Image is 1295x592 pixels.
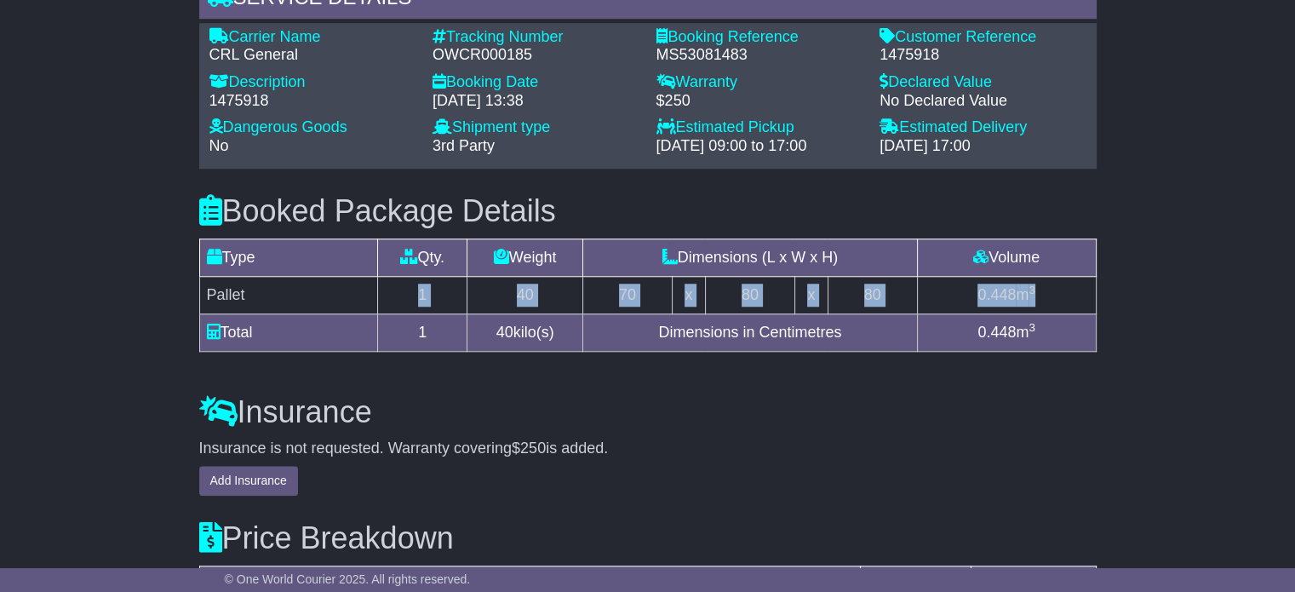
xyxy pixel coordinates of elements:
[656,28,863,47] div: Booking Reference
[378,276,467,313] td: 1
[880,73,1086,92] div: Declared Value
[433,28,639,47] div: Tracking Number
[199,276,378,313] td: Pallet
[880,118,1086,137] div: Estimated Delivery
[496,324,513,341] span: 40
[467,313,583,351] td: kilo(s)
[199,395,1097,429] h3: Insurance
[199,466,298,496] button: Add Insurance
[467,239,583,276] td: Weight
[583,313,918,351] td: Dimensions in Centimetres
[977,286,1016,303] span: 0.448
[433,118,639,137] div: Shipment type
[378,239,467,276] td: Qty.
[433,137,495,154] span: 3rd Party
[433,92,639,111] div: [DATE] 13:38
[672,276,705,313] td: x
[1029,284,1035,296] sup: 3
[656,137,863,156] div: [DATE] 09:00 to 17:00
[794,276,828,313] td: x
[378,313,467,351] td: 1
[1029,321,1035,334] sup: 3
[656,73,863,92] div: Warranty
[880,28,1086,47] div: Customer Reference
[209,73,416,92] div: Description
[199,313,378,351] td: Total
[199,194,1097,228] h3: Booked Package Details
[656,118,863,137] div: Estimated Pickup
[512,440,546,457] span: $250
[209,46,416,65] div: CRL General
[917,276,1096,313] td: m
[199,521,1097,555] h3: Price Breakdown
[209,92,416,111] div: 1475918
[199,440,1097,458] div: Insurance is not requested. Warranty covering is added.
[828,276,917,313] td: 80
[880,92,1086,111] div: No Declared Value
[583,276,673,313] td: 70
[656,46,863,65] div: MS53081483
[880,137,1086,156] div: [DATE] 17:00
[209,28,416,47] div: Carrier Name
[225,572,471,586] span: © One World Courier 2025. All rights reserved.
[199,239,378,276] td: Type
[583,239,918,276] td: Dimensions (L x W x H)
[880,46,1086,65] div: 1475918
[209,137,229,154] span: No
[656,92,863,111] div: $250
[917,239,1096,276] td: Volume
[977,324,1016,341] span: 0.448
[917,313,1096,351] td: m
[467,276,583,313] td: 40
[705,276,794,313] td: 80
[433,46,639,65] div: OWCR000185
[209,118,416,137] div: Dangerous Goods
[433,73,639,92] div: Booking Date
